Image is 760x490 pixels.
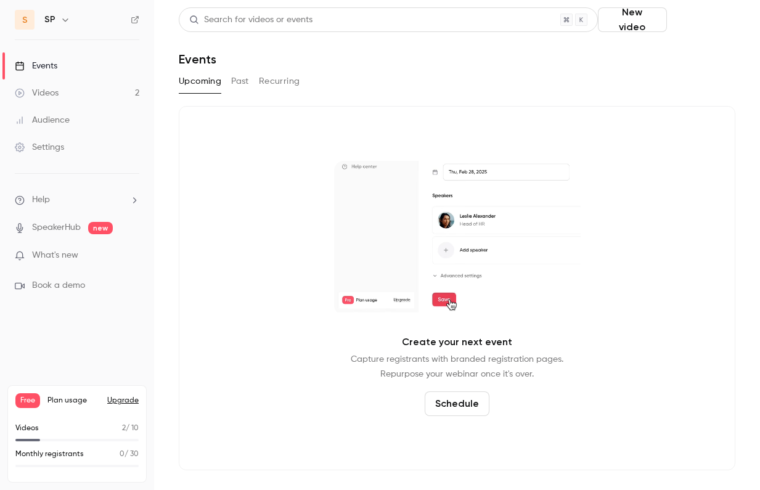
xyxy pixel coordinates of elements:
span: Plan usage [47,396,100,406]
div: Videos [15,87,59,99]
div: Audience [15,114,70,126]
button: Schedule [672,7,735,32]
span: Help [32,194,50,206]
p: Videos [15,423,39,434]
button: Past [231,71,249,91]
span: S [22,14,28,27]
a: SpeakerHub [32,221,81,234]
h6: SP [44,14,55,26]
span: Free [15,393,40,408]
p: / 10 [122,423,139,434]
span: 2 [122,425,126,432]
button: Schedule [425,391,489,416]
p: / 30 [120,449,139,460]
div: Search for videos or events [189,14,313,27]
button: New video [598,7,667,32]
button: Upcoming [179,71,221,91]
button: Recurring [259,71,300,91]
div: Events [15,60,57,72]
h1: Events [179,52,216,67]
li: help-dropdown-opener [15,194,139,206]
span: 0 [120,451,125,458]
span: What's new [32,249,78,262]
button: Upgrade [107,396,139,406]
p: Capture registrants with branded registration pages. Repurpose your webinar once it's over. [351,352,563,382]
span: Book a demo [32,279,85,292]
div: Settings [15,141,64,153]
p: Monthly registrants [15,449,84,460]
p: Create your next event [402,335,512,349]
span: new [88,222,113,234]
